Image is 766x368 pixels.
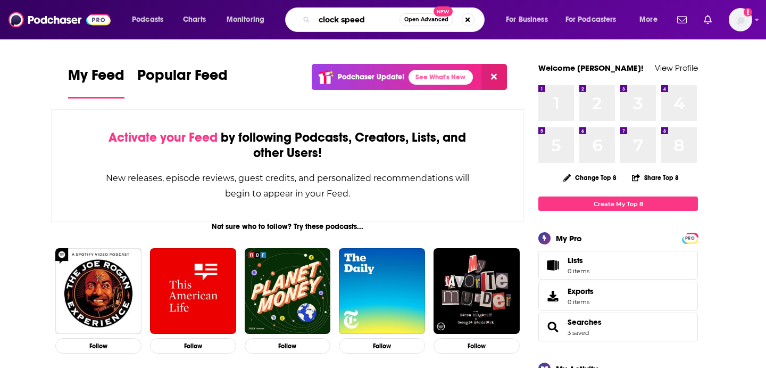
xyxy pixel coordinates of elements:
[498,11,561,28] button: open menu
[568,287,594,296] span: Exports
[542,289,563,304] span: Exports
[55,338,141,354] button: Follow
[150,338,236,354] button: Follow
[557,171,623,184] button: Change Top 8
[68,66,124,91] span: My Feed
[124,11,177,28] button: open menu
[137,66,228,99] a: Popular Feed
[542,320,563,334] a: Searches
[137,66,228,91] span: Popular Feed
[744,8,752,17] svg: Add a profile image
[434,338,520,354] button: Follow
[506,12,548,27] span: For Business
[568,317,602,327] a: Searches
[700,11,716,29] a: Show notifications dropdown
[183,12,206,27] span: Charts
[109,129,218,145] span: Activate your Feed
[568,256,583,265] span: Lists
[538,251,698,280] a: Lists
[9,10,111,30] img: Podchaser - Follow, Share and Rate Podcasts
[68,66,124,99] a: My Feed
[219,11,278,28] button: open menu
[655,63,698,73] a: View Profile
[150,248,236,334] img: This American Life
[542,258,563,273] span: Lists
[434,6,453,17] span: New
[399,13,453,26] button: Open AdvancedNew
[55,248,141,334] img: The Joe Rogan Experience
[339,338,425,354] button: Follow
[338,72,404,81] p: Podchaser Update!
[245,338,331,354] button: Follow
[559,11,632,28] button: open menu
[227,12,264,27] span: Monitoring
[538,197,698,211] a: Create My Top 8
[314,11,399,28] input: Search podcasts, credits, & more...
[245,248,331,334] img: Planet Money
[568,256,589,265] span: Lists
[105,130,470,161] div: by following Podcasts, Creators, Lists, and other Users!
[729,8,752,31] img: User Profile
[729,8,752,31] span: Logged in as sophiak
[339,248,425,334] img: The Daily
[639,12,657,27] span: More
[538,282,698,310] a: Exports
[631,167,679,188] button: Share Top 8
[295,7,495,32] div: Search podcasts, credits, & more...
[632,11,671,28] button: open menu
[176,11,212,28] a: Charts
[105,170,470,201] div: New releases, episode reviews, guest credits, and personalized recommendations will begin to appe...
[568,298,594,306] span: 0 items
[729,8,752,31] button: Show profile menu
[538,313,698,341] span: Searches
[434,248,520,334] img: My Favorite Murder with Karen Kilgariff and Georgia Hardstark
[404,17,448,22] span: Open Advanced
[684,234,696,242] a: PRO
[565,12,617,27] span: For Podcasters
[51,222,524,231] div: Not sure who to follow? Try these podcasts...
[568,267,589,275] span: 0 items
[568,329,589,337] a: 3 saved
[409,70,473,85] a: See What's New
[132,12,163,27] span: Podcasts
[556,233,582,243] div: My Pro
[538,63,644,73] a: Welcome [PERSON_NAME]!
[673,11,691,29] a: Show notifications dropdown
